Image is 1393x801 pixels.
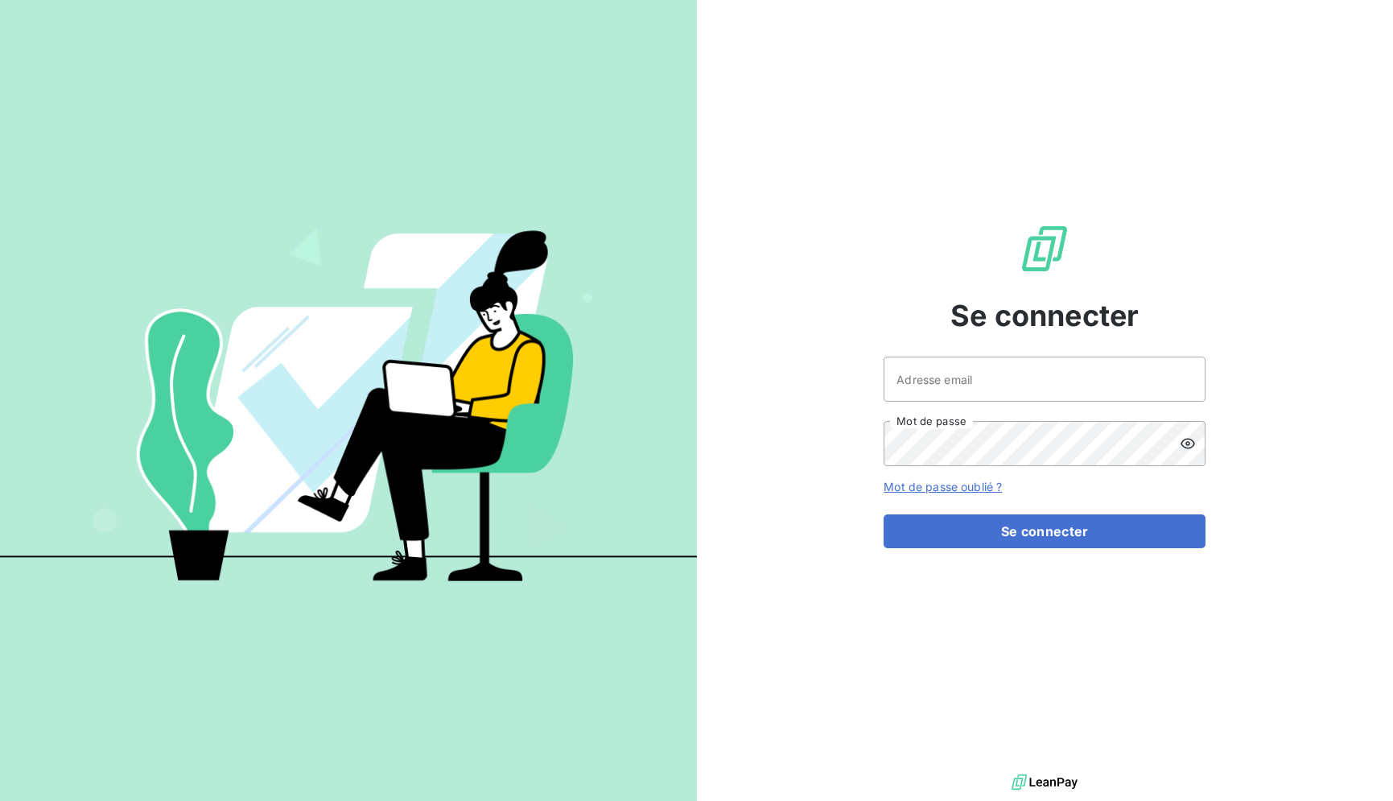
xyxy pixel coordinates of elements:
img: logo [1012,770,1078,795]
img: Logo LeanPay [1019,223,1070,275]
button: Se connecter [884,514,1205,548]
input: placeholder [884,357,1205,402]
span: Se connecter [950,294,1139,337]
a: Mot de passe oublié ? [884,480,1002,493]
